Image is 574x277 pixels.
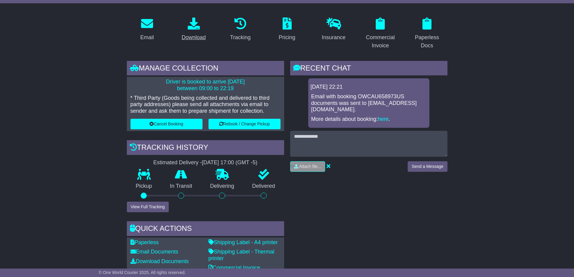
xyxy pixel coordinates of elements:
[209,249,274,261] a: Shipping Label - Thermal printer
[161,183,201,190] p: In Transit
[201,183,243,190] p: Delivering
[182,33,206,42] div: Download
[243,183,284,190] p: Delivered
[311,84,427,90] div: [DATE] 22:21
[130,239,159,245] a: Paperless
[127,221,284,238] div: Quick Actions
[127,183,161,190] p: Pickup
[178,15,210,44] a: Download
[130,119,202,129] button: Cancel Booking
[130,258,189,264] a: Download Documents
[130,79,281,92] p: Driver is booked to arrive [DATE] between 09:00 to 22:19
[130,249,178,255] a: Email Documents
[127,159,284,166] div: Estimated Delivery -
[311,116,426,123] p: More details about booking: .
[322,33,346,42] div: Insurance
[209,239,278,245] a: Shipping Label - A4 printer
[364,33,397,50] div: Commercial Invoice
[318,15,350,44] a: Insurance
[99,270,186,275] span: © One World Courier 2025. All rights reserved.
[127,61,284,77] div: Manage collection
[407,15,447,52] a: Paperless Docs
[209,265,260,271] a: Commercial Invoice
[411,33,444,50] div: Paperless Docs
[290,61,447,77] div: RECENT CHAT
[202,159,257,166] div: [DATE] 17:00 (GMT -5)
[226,15,254,44] a: Tracking
[130,95,281,115] p: * Third Party (Goods being collected and delivered to third party addresses) please send all atta...
[275,15,299,44] a: Pricing
[311,93,426,113] p: Email with booking OWCAU658973US documents was sent to [EMAIL_ADDRESS][DOMAIN_NAME].
[378,116,389,122] a: here
[230,33,250,42] div: Tracking
[140,33,154,42] div: Email
[209,119,281,129] button: Rebook / Change Pickup
[127,202,169,212] button: View Full Tracking
[279,33,295,42] div: Pricing
[360,15,401,52] a: Commercial Invoice
[136,15,158,44] a: Email
[127,140,284,156] div: Tracking history
[408,161,447,172] button: Send a Message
